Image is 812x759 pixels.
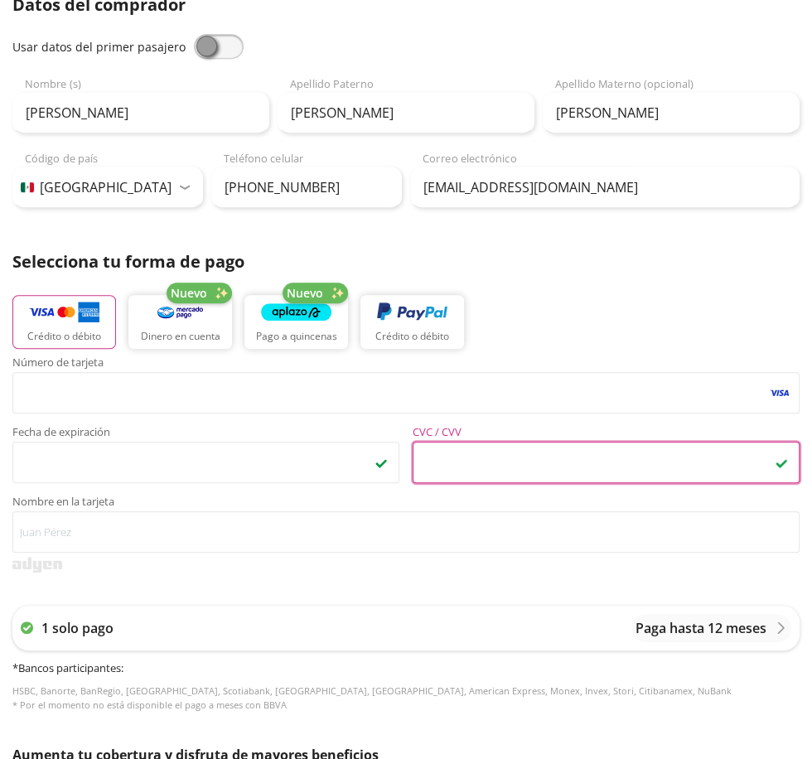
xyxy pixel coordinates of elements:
input: Apellido Paterno [278,92,534,133]
iframe: Messagebird Livechat Widget [732,679,812,759]
img: visa [768,385,790,400]
span: Fecha de expiración [12,427,399,442]
iframe: Iframe del código de seguridad de la tarjeta asegurada [420,447,792,478]
span: Nuevo [287,284,323,302]
button: Dinero en cuenta [128,295,232,349]
p: 1 solo pago [41,618,114,638]
input: Teléfono celular [211,167,402,208]
button: Crédito o débito [360,295,464,349]
p: HSBC, Banorte, BanRegio, [GEOGRAPHIC_DATA], Scotiabank, [GEOGRAPHIC_DATA], [GEOGRAPHIC_DATA], Ame... [12,684,800,712]
span: * Por el momento no está disponible el pago a meses con BBVA [12,699,287,711]
input: Nombre (s) [12,92,269,133]
img: checkmark [775,456,788,469]
span: CVC / CVV [413,427,800,442]
h6: * Bancos participantes : [12,660,800,677]
img: checkmark [375,456,388,469]
button: Pago a quincenas [244,295,348,349]
iframe: Iframe de la fecha de caducidad de la tarjeta asegurada [20,447,392,478]
input: Nombre en la tarjeta [12,511,800,553]
input: Apellido Materno (opcional) [543,92,800,133]
p: Pago a quincenas [256,329,337,344]
img: svg+xml;base64,PD94bWwgdmVyc2lvbj0iMS4wIiBlbmNvZGluZz0iVVRGLTgiPz4KPHN2ZyB3aWR0aD0iMzk2cHgiIGhlaW... [12,557,62,573]
input: Correo electrónico [410,167,800,208]
p: Paga hasta 12 meses [636,618,766,638]
span: Nombre en la tarjeta [12,496,800,511]
p: Crédito o débito [375,329,449,344]
p: Crédito o débito [27,329,101,344]
p: Dinero en cuenta [141,329,220,344]
p: Selecciona tu forma de pago [12,249,800,274]
span: Nuevo [171,284,207,302]
span: Número de tarjeta [12,357,800,372]
iframe: Iframe del número de tarjeta asegurada [20,377,792,409]
span: Usar datos del primer pasajero [12,39,186,55]
button: Crédito o débito [12,295,116,349]
img: MX [21,182,34,192]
